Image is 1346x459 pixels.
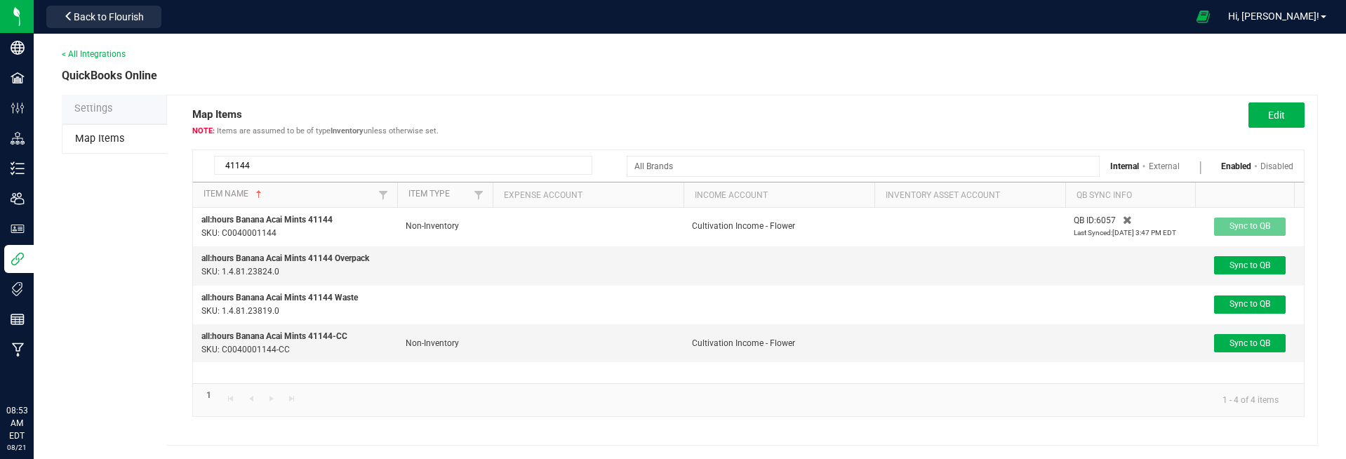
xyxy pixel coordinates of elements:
[684,182,874,208] th: Income Account
[11,41,25,55] inline-svg: Company
[874,182,1065,208] th: Inventory Asset Account
[75,133,124,145] span: Map Items
[406,338,459,348] span: Non-Inventory
[331,126,364,135] strong: Inventory
[1230,221,1270,231] span: Sync to QB
[1230,338,1270,348] span: Sync to QB
[11,312,25,326] inline-svg: Reports
[1096,214,1116,227] span: 6057
[192,102,439,135] span: Map Items
[11,71,25,85] inline-svg: Facilities
[1268,109,1285,121] span: Edit
[11,282,25,296] inline-svg: Tags
[1260,161,1293,171] a: Disabled
[1214,218,1286,236] button: Sync to QB
[62,67,157,84] span: QuickBooks Online
[6,404,27,442] p: 08:53 AM EDT
[11,252,25,266] inline-svg: Integrations
[201,305,389,318] p: SKU: 1.4.81.23819.0
[201,265,389,279] p: SKU: 1.4.81.23824.0
[1110,161,1139,171] a: Internal
[692,338,795,348] span: Cultivation Income - Flower
[1065,182,1195,208] th: QB Sync Info
[692,221,795,231] span: Cultivation Income - Flower
[201,293,358,302] span: all:hours Banana Acai Mints 41144 Waste
[214,156,592,175] input: Search by Item Name or SKU...
[1149,161,1180,171] a: External
[46,6,161,28] button: Back to Flourish
[1230,260,1270,270] span: Sync to QB
[192,126,439,135] span: Items are assumed to be of type unless otherwise set.
[201,253,369,263] span: all:hours Banana Acai Mints 41144 Overpack
[1214,334,1286,352] button: Sync to QB
[1211,390,1290,411] kendo-pager-info: 1 - 4 of 4 items
[1221,161,1251,171] a: Enabled
[1214,256,1286,274] button: Sync to QB
[201,343,389,357] p: SKU: C0040001144-CC
[1228,11,1319,22] span: Hi, [PERSON_NAME]!
[74,11,144,22] span: Back to Flourish
[11,101,25,115] inline-svg: Configuration
[74,102,112,114] span: Settings
[627,157,1081,176] input: All Brands
[201,215,333,225] span: all:hours Banana Acai Mints 41144
[199,385,219,404] a: Page 1
[375,186,392,204] a: Filter
[1214,295,1286,314] button: Sync to QB
[470,186,487,204] a: Filter
[41,345,58,361] iframe: Resource center unread badge
[1187,3,1219,30] span: Open Ecommerce Menu
[1074,229,1112,237] span: Last Synced:
[1248,102,1305,128] button: Edit
[11,222,25,236] inline-svg: User Roles
[201,227,389,240] p: SKU: C0040001144
[253,189,265,200] span: Sortable
[11,161,25,175] inline-svg: Inventory
[11,342,25,357] inline-svg: Manufacturing
[493,182,684,208] th: Expense Account
[1074,214,1096,227] span: QB ID:
[6,442,27,453] p: 08/21
[204,189,374,200] a: Item NameSortable
[1112,229,1176,237] span: [DATE] 3:47 PM EDT
[406,221,459,231] span: Non-Inventory
[11,131,25,145] inline-svg: Distribution
[62,49,126,59] a: < All Integrations
[11,192,25,206] inline-svg: Users
[1230,299,1270,309] span: Sync to QB
[201,331,347,341] span: all:hours Banana Acai Mints 41144-CC
[14,347,56,389] iframe: Resource center
[408,189,469,200] a: Item TypeSortable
